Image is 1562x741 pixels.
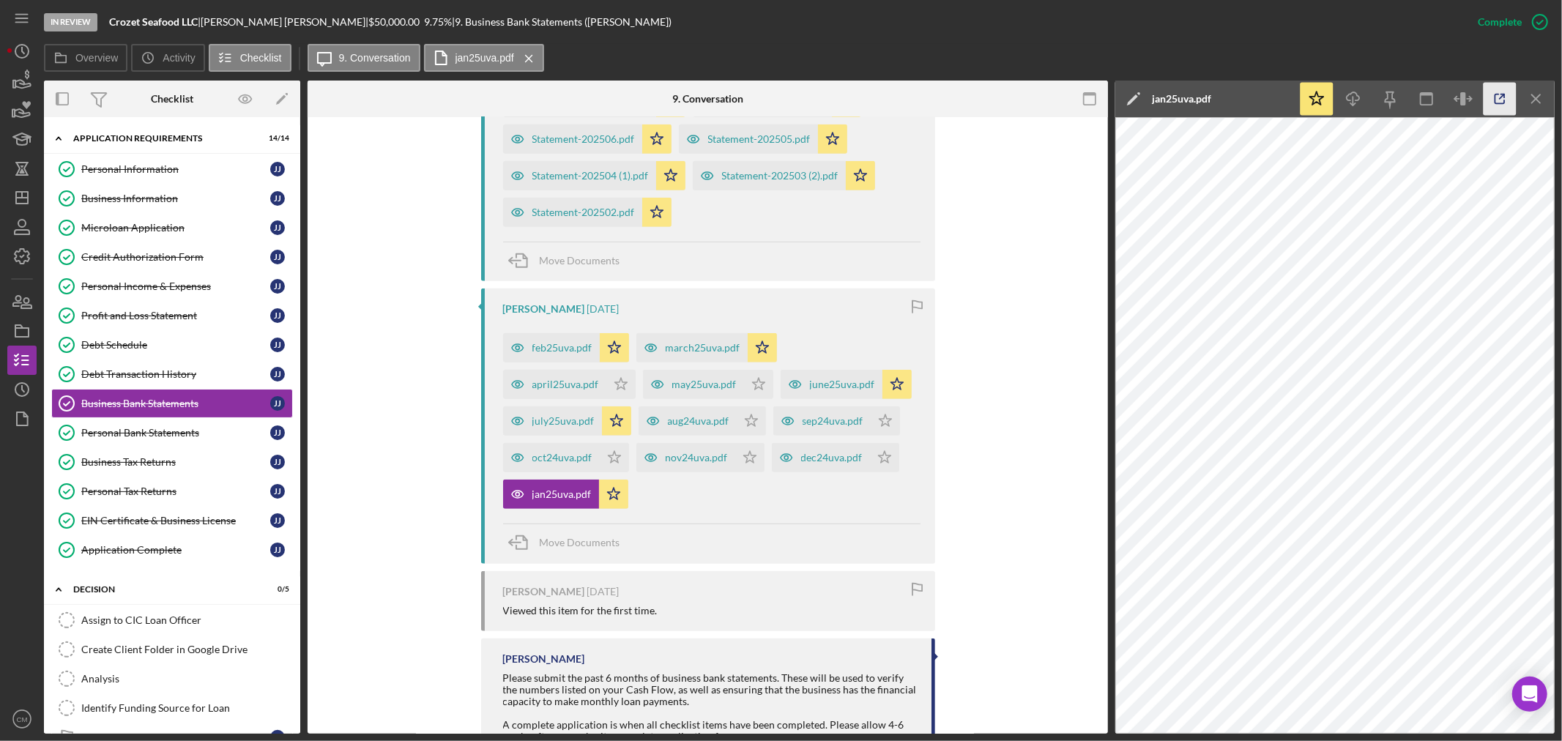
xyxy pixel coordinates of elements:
[308,44,420,72] button: 9. Conversation
[540,536,620,548] span: Move Documents
[81,614,292,626] div: Assign to CIC Loan Officer
[587,303,620,315] time: 2025-08-06 20:17
[503,524,635,561] button: Move Documents
[636,443,765,472] button: nov24uva.pdf
[452,16,672,28] div: | 9. Business Bank Statements ([PERSON_NAME])
[270,484,285,499] div: J J
[772,443,899,472] button: dec24uva.pdf
[503,124,672,154] button: Statement-202506.pdf
[270,279,285,294] div: J J
[81,702,292,714] div: Identify Funding Source for Loan
[1152,93,1211,105] div: jan25uva.pdf
[773,406,900,436] button: sep24uva.pdf
[131,44,204,72] button: Activity
[587,586,620,597] time: 2025-08-06 20:02
[109,15,198,28] b: Crozet Seafood LLC
[51,477,293,506] a: Personal Tax ReturnsJJ
[270,338,285,352] div: J J
[51,418,293,447] a: Personal Bank StatementsJJ
[1463,7,1555,37] button: Complete
[270,162,285,176] div: J J
[81,368,270,380] div: Debt Transaction History
[636,333,777,362] button: march25uva.pdf
[503,480,628,509] button: jan25uva.pdf
[51,389,293,418] a: Business Bank StatementsJJ
[51,213,293,242] a: Microloan ApplicationJJ
[532,488,592,500] div: jan25uva.pdf
[672,379,737,390] div: may25uva.pdf
[51,330,293,360] a: Debt ScheduleJJ
[668,415,729,427] div: aug24uva.pdf
[81,251,270,263] div: Credit Authorization Form
[503,198,672,227] button: Statement-202502.pdf
[44,13,97,31] div: In Review
[270,425,285,440] div: J J
[455,52,514,64] label: jan25uva.pdf
[51,184,293,213] a: Business InformationJJ
[693,161,875,190] button: Statement-202503 (2).pdf
[722,170,838,182] div: Statement-202503 (2).pdf
[532,170,649,182] div: Statement-202504 (1).pdf
[1478,7,1522,37] div: Complete
[503,605,658,617] div: Viewed this item for the first time.
[503,586,585,597] div: [PERSON_NAME]
[270,220,285,235] div: J J
[270,543,285,557] div: J J
[781,370,912,399] button: june25uva.pdf
[81,644,292,655] div: Create Client Folder in Google Drive
[51,360,293,389] a: Debt Transaction HistoryJJ
[503,370,636,399] button: april25uva.pdf
[81,485,270,497] div: Personal Tax Returns
[503,333,629,362] button: feb25uva.pdf
[81,222,270,234] div: Microloan Application
[51,154,293,184] a: Personal InformationJJ
[810,379,875,390] div: june25uva.pdf
[1512,677,1547,712] div: Open Intercom Messenger
[666,342,740,354] div: march25uva.pdf
[679,124,847,154] button: Statement-202505.pdf
[81,673,292,685] div: Analysis
[263,585,289,594] div: 0 / 5
[109,16,201,28] div: |
[81,280,270,292] div: Personal Income & Expenses
[503,242,635,279] button: Move Documents
[639,406,766,436] button: aug24uva.pdf
[75,52,118,64] label: Overview
[81,163,270,175] div: Personal Information
[708,133,811,145] div: Statement-202505.pdf
[270,513,285,528] div: J J
[540,254,620,267] span: Move Documents
[81,427,270,439] div: Personal Bank Statements
[51,301,293,330] a: Profit and Loss StatementJJ
[270,250,285,264] div: J J
[532,342,592,354] div: feb25uva.pdf
[270,396,285,411] div: J J
[81,339,270,351] div: Debt Schedule
[643,370,773,399] button: may25uva.pdf
[201,16,368,28] div: [PERSON_NAME] [PERSON_NAME] |
[81,456,270,468] div: Business Tax Returns
[666,452,728,463] div: nov24uva.pdf
[51,242,293,272] a: Credit Authorization FormJJ
[73,134,253,143] div: Application Requirements
[7,704,37,734] button: CM
[532,206,635,218] div: Statement-202502.pdf
[532,133,635,145] div: Statement-202506.pdf
[368,16,424,28] div: $50,000.00
[73,585,253,594] div: Decision
[51,272,293,301] a: Personal Income & ExpensesJJ
[532,415,595,427] div: july25uva.pdf
[51,535,293,565] a: Application CompleteJJ
[263,134,289,143] div: 14 / 14
[270,191,285,206] div: J J
[81,515,270,526] div: EIN Certificate & Business License
[51,606,293,635] a: Assign to CIC Loan Officer
[503,303,585,315] div: [PERSON_NAME]
[532,452,592,463] div: oct24uva.pdf
[424,16,452,28] div: 9.75 %
[81,193,270,204] div: Business Information
[270,367,285,381] div: J J
[17,715,28,723] text: CM
[51,506,293,535] a: EIN Certificate & Business LicenseJJ
[532,379,599,390] div: april25uva.pdf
